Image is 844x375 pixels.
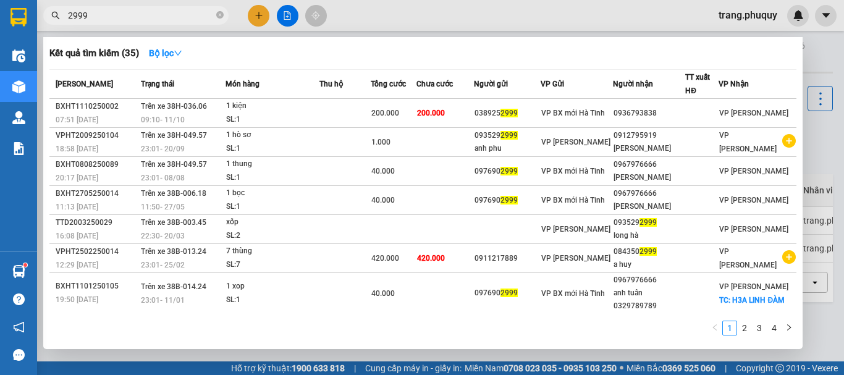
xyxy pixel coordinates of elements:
div: BXHT2705250014 [56,187,137,200]
span: question-circle [13,293,25,305]
span: VP [PERSON_NAME] [541,138,610,146]
button: left [707,321,722,335]
li: 3 [752,321,767,335]
span: plus-circle [782,250,796,264]
img: warehouse-icon [12,265,25,278]
span: [PERSON_NAME] [56,80,113,88]
div: [PERSON_NAME] [614,142,685,155]
span: 11:50 - 27/05 [141,203,185,211]
span: 07:51 [DATE] [56,116,98,124]
span: 09:10 - 11/10 [141,116,185,124]
div: 0936793838 [614,107,685,120]
span: Chưa cước [416,80,453,88]
span: Trên xe 38B-014.24 [141,282,206,291]
div: anh tuân 0329789789 [614,287,685,313]
span: 12:29 [DATE] [56,261,98,269]
span: 23:01 - 08/08 [141,174,185,182]
div: SL: 2 [226,229,319,243]
div: 038925 [475,107,540,120]
span: VP BX mới Hà Tĩnh [541,167,605,175]
span: VP Gửi [541,80,564,88]
img: solution-icon [12,142,25,155]
div: 1 xop [226,280,319,293]
span: Người gửi [474,80,508,88]
span: 16:08 [DATE] [56,232,98,240]
span: VP BX mới Hà Tĩnh [541,196,605,204]
span: 40.000 [371,167,395,175]
li: Next Page [782,321,796,335]
a: 4 [767,321,781,335]
span: Tổng cước [371,80,406,88]
span: 22:30 - 20/03 [141,232,185,240]
div: 097690 [475,194,540,207]
div: 093529 [614,216,685,229]
li: Previous Page [707,321,722,335]
div: BXHT1101250105 [56,280,137,293]
span: left [711,324,719,331]
div: 7 thùng [226,245,319,258]
strong: Bộ lọc [149,48,182,58]
span: 2999 [639,218,657,227]
div: VPHT2502250014 [56,245,137,258]
span: 420.000 [417,254,445,263]
button: right [782,321,796,335]
div: SL: 1 [226,171,319,185]
span: 23:01 - 20/09 [141,145,185,153]
a: 1 [723,321,736,335]
div: BXHT0808250089 [56,158,137,171]
a: 3 [753,321,766,335]
span: Trên xe 38H-049.57 [141,160,207,169]
span: VP [PERSON_NAME] [719,225,788,234]
h3: Kết quả tìm kiếm ( 35 ) [49,47,139,60]
span: VP [PERSON_NAME] [541,225,610,234]
div: SL: 1 [226,142,319,156]
div: 0967976666 [614,158,685,171]
div: VPHT2009250104 [56,129,137,142]
span: TC: H3A LINH ĐÀM [719,296,785,305]
span: Trên xe 38B-006.18 [141,189,206,198]
span: 23:01 - 25/02 [141,261,185,269]
div: 0967976666 [614,274,685,287]
a: 2 [738,321,751,335]
div: SL: 1 [226,113,319,127]
span: 420.000 [371,254,399,263]
div: 097690 [475,165,540,178]
div: 093529 [475,129,540,142]
span: 1.000 [371,138,390,146]
div: 097690 [475,287,540,300]
div: xốp [226,216,319,229]
div: 1 bọc [226,187,319,200]
span: Món hàng [226,80,260,88]
span: VP [PERSON_NAME] [541,254,610,263]
div: a huy [614,258,685,271]
div: 1 kiện [226,99,319,113]
div: TTD2003250029 [56,216,137,229]
span: Trên xe 38B-003.45 [141,218,206,227]
span: 200.000 [417,109,445,117]
span: VP BX mới Hà Tĩnh [541,109,605,117]
li: 1 [722,321,737,335]
span: 11:13 [DATE] [56,203,98,211]
sup: 1 [23,263,27,267]
div: 0912795919 [614,129,685,142]
span: down [174,49,182,57]
div: [PERSON_NAME] [614,171,685,184]
span: notification [13,321,25,333]
span: VP [PERSON_NAME] [719,282,788,291]
span: VP [PERSON_NAME] [719,131,777,153]
div: SL: 7 [226,258,319,272]
div: SL: 1 [226,200,319,214]
span: 2999 [500,131,518,140]
span: Người nhận [613,80,653,88]
span: Trên xe 38H-049.57 [141,131,207,140]
li: 2 [737,321,752,335]
div: 1 hò sơ [226,129,319,142]
span: VP [PERSON_NAME] [719,109,788,117]
span: 200.000 [371,109,399,117]
span: TT xuất HĐ [685,73,710,95]
input: Tìm tên, số ĐT hoặc mã đơn [68,9,214,22]
span: 2999 [639,247,657,256]
img: warehouse-icon [12,111,25,124]
div: 0967976666 [614,187,685,200]
img: warehouse-icon [12,49,25,62]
